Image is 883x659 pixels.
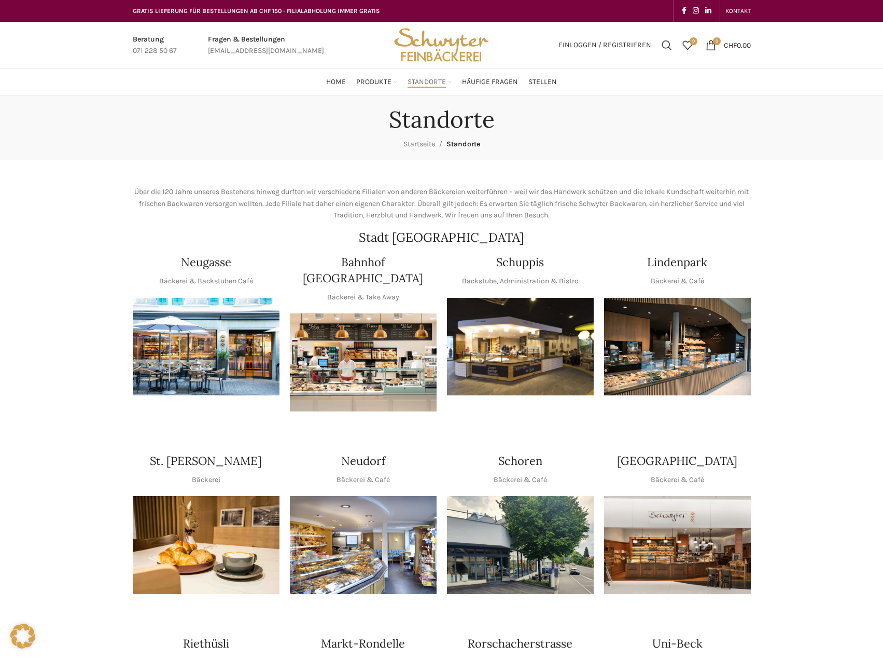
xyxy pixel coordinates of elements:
[468,636,572,652] h4: Rorschacherstrasse
[356,72,397,92] a: Produkte
[133,298,279,396] img: Neugasse
[181,254,231,270] h4: Neugasse
[725,1,751,21] a: KONTAKT
[617,453,737,469] h4: [GEOGRAPHIC_DATA]
[690,37,697,45] span: 0
[702,4,714,18] a: Linkedin social link
[725,7,751,15] span: KONTAKT
[208,34,324,57] a: Infobox link
[604,298,751,396] img: 017-e1571925257345
[677,35,698,56] div: Meine Wunschliste
[647,254,707,270] h4: Lindenpark
[290,254,437,286] h4: Bahnhof [GEOGRAPHIC_DATA]
[321,636,405,652] h4: Markt-Rondelle
[494,474,547,486] p: Bäckerei & Café
[326,72,346,92] a: Home
[133,186,751,221] p: Über die 120 Jahre unseres Bestehens hinweg durften wir verschiedene Filialen von anderen Bäckere...
[389,106,495,133] h1: Standorte
[724,40,737,49] span: CHF
[446,140,480,148] span: Standorte
[462,72,518,92] a: Häufige Fragen
[408,72,452,92] a: Standorte
[651,276,704,287] p: Bäckerei & Café
[447,298,594,396] img: 150130-Schwyter-013
[192,474,220,486] p: Bäckerei
[462,77,518,87] span: Häufige Fragen
[724,40,751,49] bdi: 0.00
[183,636,229,652] h4: Riethüsli
[133,231,751,244] h2: Stadt [GEOGRAPHIC_DATA]
[553,35,656,56] a: Einloggen / Registrieren
[498,453,542,469] h4: Schoren
[133,34,177,57] a: Infobox link
[462,276,579,287] p: Backstube, Administration & Bistro
[290,313,437,411] img: Bahnhof St. Gallen
[327,292,399,303] p: Bäckerei & Take Away
[528,77,557,87] span: Stellen
[159,276,253,287] p: Bäckerei & Backstuben Café
[496,254,544,270] h4: Schuppis
[604,496,751,594] img: Schwyter-1800x900
[133,7,380,15] span: GRATIS LIEFERUNG FÜR BESTELLUNGEN AB CHF 150 - FILIALABHOLUNG IMMER GRATIS
[390,40,492,49] a: Site logo
[341,453,385,469] h4: Neudorf
[150,453,262,469] h4: St. [PERSON_NAME]
[356,77,391,87] span: Produkte
[128,72,756,92] div: Main navigation
[700,35,756,56] a: 0 CHF0.00
[651,474,704,486] p: Bäckerei & Café
[447,496,594,594] img: 0842cc03-b884-43c1-a0c9-0889ef9087d6 copy
[652,636,703,652] h4: Uni-Beck
[558,42,651,49] span: Einloggen / Registrieren
[656,35,677,56] a: Suchen
[713,37,721,45] span: 0
[677,35,698,56] a: 0
[326,77,346,87] span: Home
[720,1,756,21] div: Secondary navigation
[403,140,435,148] a: Startseite
[528,72,557,92] a: Stellen
[390,22,492,68] img: Bäckerei Schwyter
[679,4,690,18] a: Facebook social link
[337,474,390,486] p: Bäckerei & Café
[690,4,702,18] a: Instagram social link
[133,496,279,594] img: schwyter-23
[290,496,437,594] img: Neudorf_1
[408,77,446,87] span: Standorte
